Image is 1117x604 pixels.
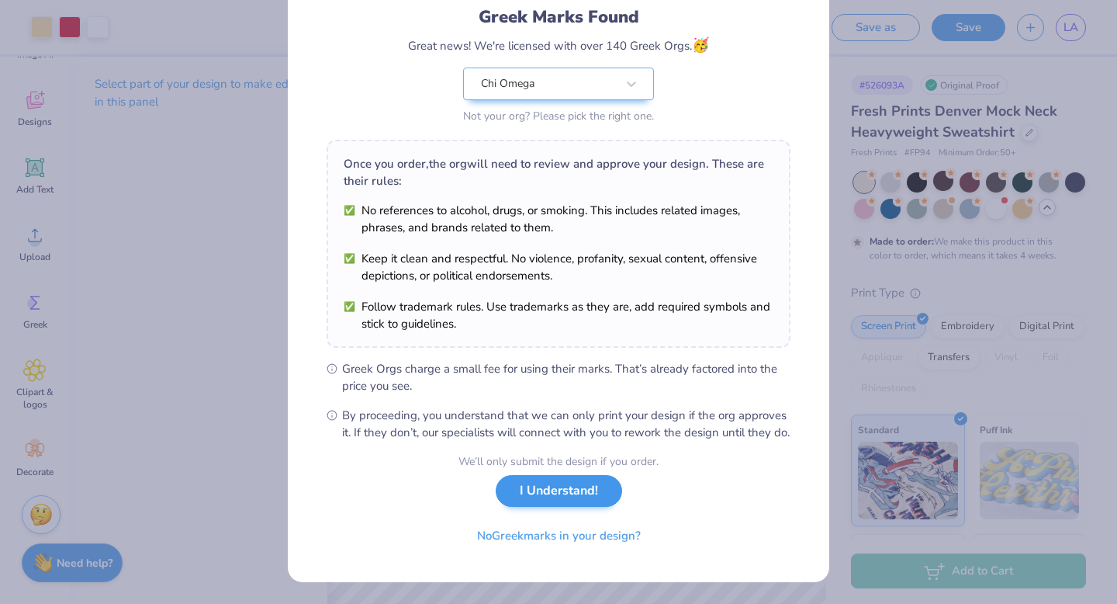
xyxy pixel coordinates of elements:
[464,520,654,552] button: NoGreekmarks in your design?
[342,407,790,441] span: By proceeding, you understand that we can only print your design if the org approves it. If they ...
[408,35,709,56] div: Great news! We're licensed with over 140 Greek Orgs.
[344,250,773,284] li: Keep it clean and respectful. No violence, profanity, sexual content, offensive depictions, or po...
[344,155,773,189] div: Once you order, the org will need to review and approve your design. These are their rules:
[479,5,639,30] div: Greek Marks Found
[344,202,773,236] li: No references to alcohol, drugs, or smoking. This includes related images, phrases, and brands re...
[458,453,659,470] div: We’ll only submit the design if you order.
[692,36,709,54] span: 🥳
[342,360,790,394] span: Greek Orgs charge a small fee for using their marks. That’s already factored into the price you see.
[344,298,773,332] li: Follow trademark rules. Use trademarks as they are, add required symbols and stick to guidelines.
[463,108,654,124] div: Not your org? Please pick the right one.
[496,475,622,507] button: I Understand!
